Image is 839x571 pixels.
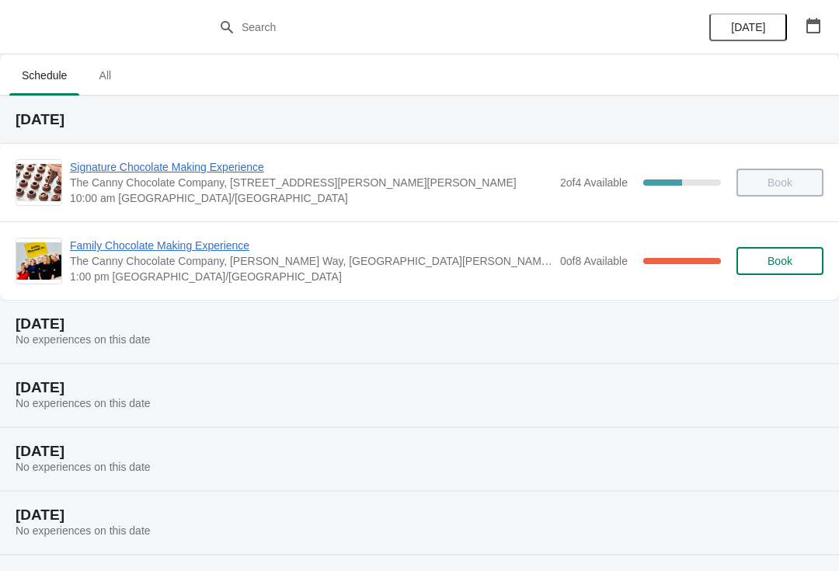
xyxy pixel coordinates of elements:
span: 1:00 pm [GEOGRAPHIC_DATA]/[GEOGRAPHIC_DATA] [70,269,552,284]
button: Book [736,247,823,275]
h2: [DATE] [16,444,823,459]
span: The Canny Chocolate Company, [STREET_ADDRESS][PERSON_NAME][PERSON_NAME] [70,175,552,190]
span: 2 of 4 Available [560,176,628,189]
input: Search [241,13,629,41]
span: 10:00 am [GEOGRAPHIC_DATA]/[GEOGRAPHIC_DATA] [70,190,552,206]
span: No experiences on this date [16,333,151,346]
span: The Canny Chocolate Company, [PERSON_NAME] Way, [GEOGRAPHIC_DATA][PERSON_NAME], [GEOGRAPHIC_DATA] [70,253,552,269]
button: [DATE] [709,13,787,41]
img: Family Chocolate Making Experience | The Canny Chocolate Company, Henry Robson Way, South Shields... [16,242,61,280]
img: Signature Chocolate Making Experience | The Canny Chocolate Company, Unit 301, Henry Robson Way, ... [16,164,61,201]
h2: [DATE] [16,380,823,395]
span: No experiences on this date [16,397,151,409]
span: Book [768,255,792,267]
span: No experiences on this date [16,524,151,537]
span: Signature Chocolate Making Experience [70,159,552,175]
span: All [85,61,124,89]
span: 0 of 8 Available [560,255,628,267]
h2: [DATE] [16,507,823,523]
span: No experiences on this date [16,461,151,473]
span: Schedule [9,61,79,89]
h2: [DATE] [16,316,823,332]
h2: [DATE] [16,112,823,127]
span: [DATE] [731,21,765,33]
span: Family Chocolate Making Experience [70,238,552,253]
